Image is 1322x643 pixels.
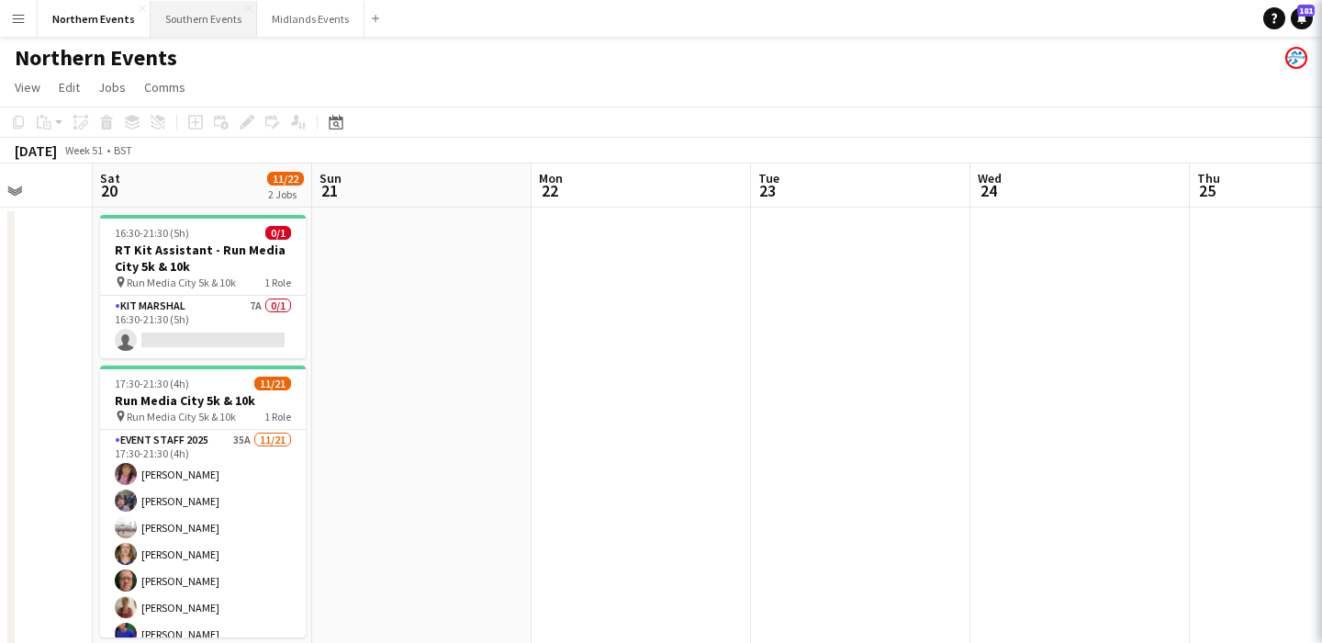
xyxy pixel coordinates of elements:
app-card-role: Kit Marshal7A0/116:30-21:30 (5h) [100,296,306,358]
div: [DATE] [15,141,57,160]
span: 17:30-21:30 (4h) [115,377,189,390]
div: 2 Jobs [268,187,303,201]
div: BST [114,143,132,157]
span: Comms [144,79,185,96]
a: Jobs [91,75,133,99]
span: Thu [1197,170,1220,186]
app-job-card: 17:30-21:30 (4h)11/21Run Media City 5k & 10k Run Media City 5k & 10k1 RoleEvent Staff 202535A11/2... [100,366,306,637]
a: Comms [137,75,193,99]
a: 181 [1291,7,1313,29]
span: 21 [317,180,342,201]
a: View [7,75,48,99]
span: 11/22 [267,172,304,186]
span: 1 Role [264,410,291,423]
span: Wed [978,170,1002,186]
button: Southern Events [151,1,257,37]
span: 0/1 [265,226,291,240]
span: Sat [100,170,120,186]
span: Tue [758,170,779,186]
span: 11/21 [254,377,291,390]
h3: RT Kit Assistant - Run Media City 5k & 10k [100,242,306,275]
app-user-avatar: RunThrough Events [1285,47,1307,69]
span: Sun [319,170,342,186]
span: 181 [1297,5,1315,17]
button: Midlands Events [257,1,364,37]
span: Edit [59,79,80,96]
a: Edit [51,75,87,99]
app-job-card: 16:30-21:30 (5h)0/1RT Kit Assistant - Run Media City 5k & 10k Run Media City 5k & 10k1 RoleKit Ma... [100,215,306,358]
span: Week 51 [61,143,106,157]
h1: Northern Events [15,44,177,72]
span: Run Media City 5k & 10k [127,276,236,289]
span: 1 Role [264,276,291,289]
span: 23 [756,180,779,201]
span: 20 [97,180,120,201]
h3: Run Media City 5k & 10k [100,392,306,409]
span: 24 [975,180,1002,201]
button: Northern Events [38,1,151,37]
span: 25 [1194,180,1220,201]
span: Run Media City 5k & 10k [127,410,236,423]
span: View [15,79,40,96]
span: 16:30-21:30 (5h) [115,226,189,240]
span: Mon [539,170,563,186]
span: Jobs [98,79,126,96]
span: 22 [536,180,563,201]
